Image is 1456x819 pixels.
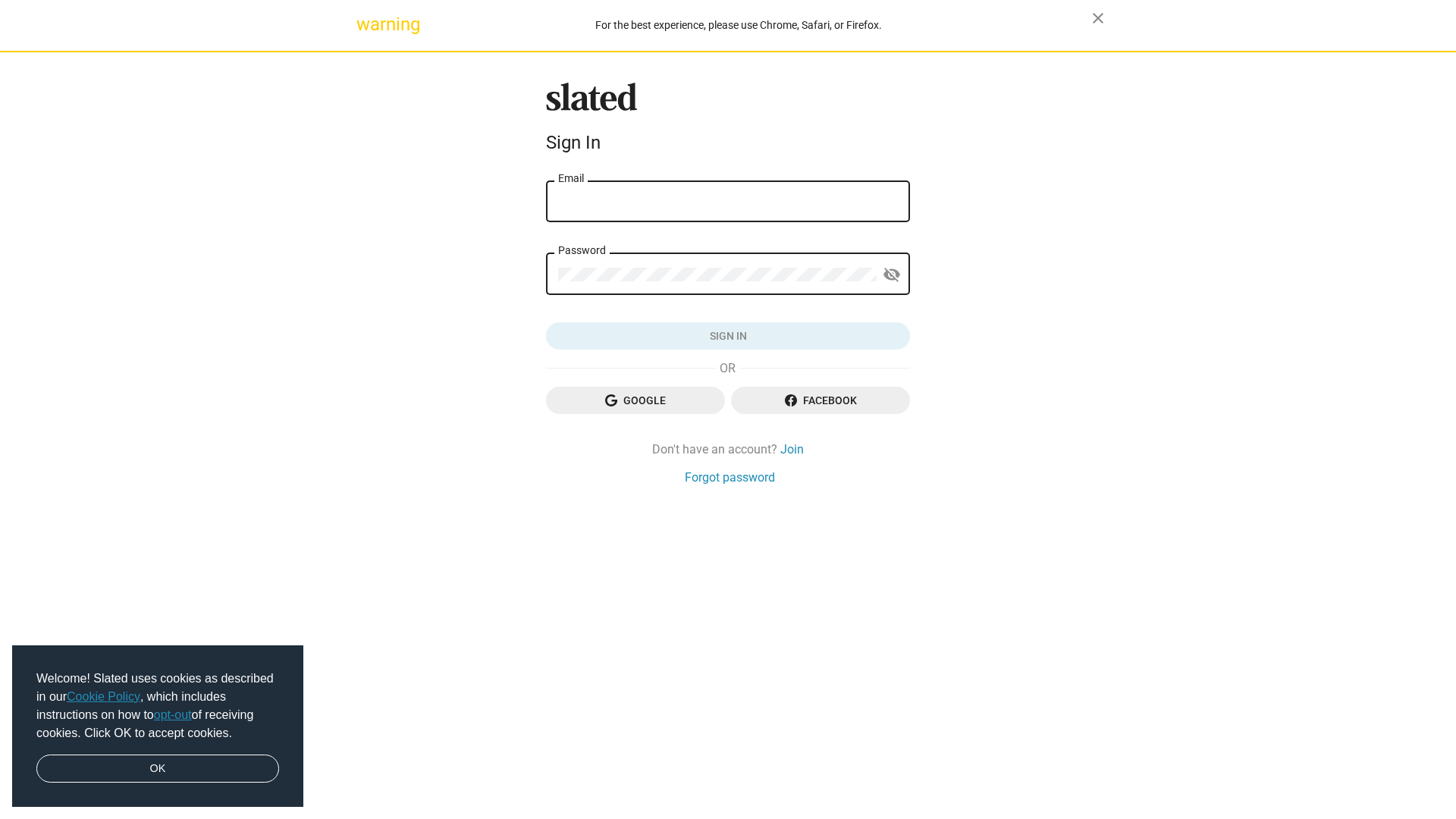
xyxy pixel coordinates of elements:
a: Join [780,441,804,457]
div: Don't have an account? [546,441,910,457]
a: Cookie Policy [67,690,140,703]
mat-icon: close [1089,9,1107,27]
mat-icon: warning [356,15,375,33]
div: cookieconsent [12,645,303,808]
button: Google [546,387,725,414]
mat-icon: visibility_off [883,263,901,287]
a: Forgot password [685,469,775,485]
button: Show password [877,260,907,290]
sl-branding: Sign In [546,83,910,160]
div: For the best experience, please use Chrome, Safari, or Firefox. [385,15,1092,36]
a: opt-out [154,708,192,721]
div: Sign In [546,132,910,153]
a: dismiss cookie message [36,755,279,783]
span: Google [558,387,713,414]
span: Facebook [743,387,898,414]
span: Welcome! Slated uses cookies as described in our , which includes instructions on how to of recei... [36,670,279,742]
button: Facebook [731,387,910,414]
